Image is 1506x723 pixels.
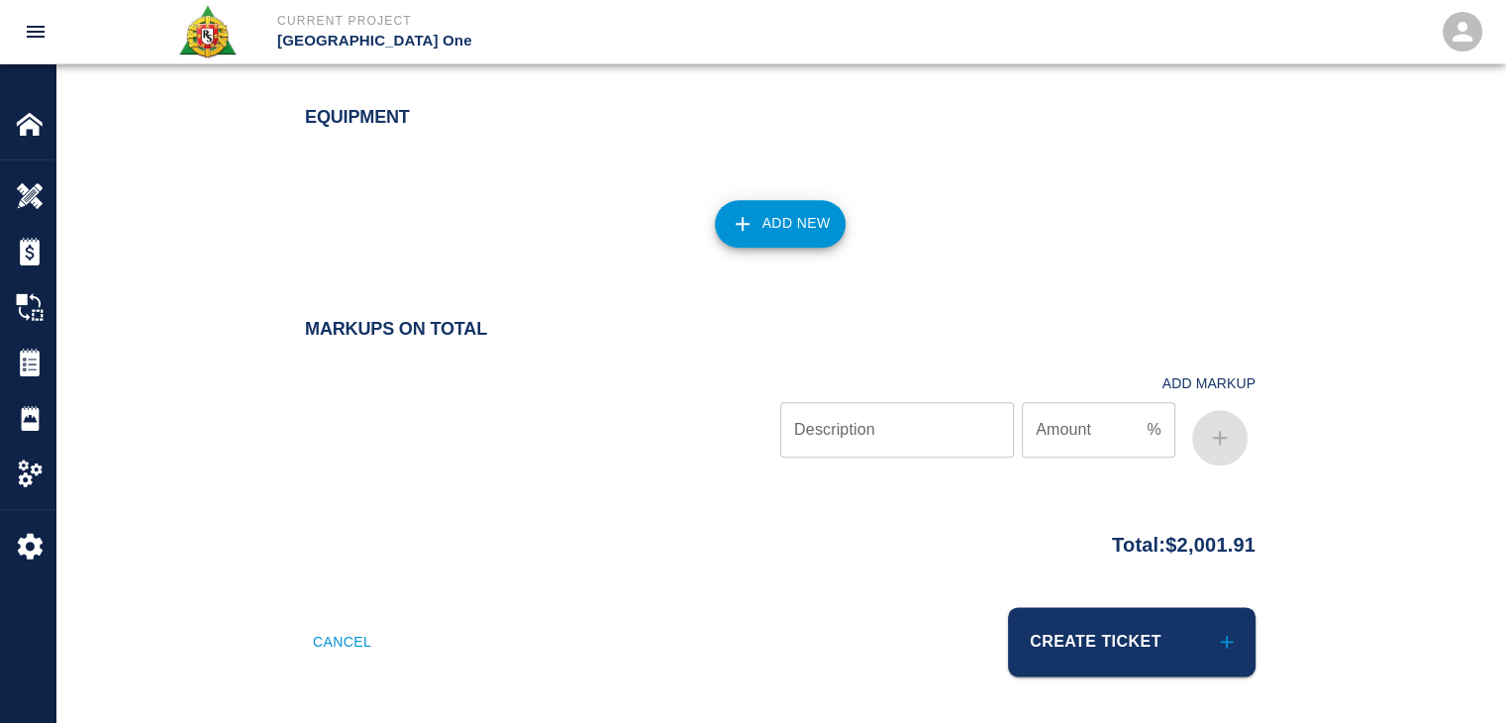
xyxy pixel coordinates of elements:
[177,4,238,59] img: Roger & Sons Concrete
[12,8,59,55] button: open drawer
[305,107,1255,129] h2: Equipment
[1112,521,1255,560] p: Total: $2,001.91
[305,319,1255,341] h2: Markups on Total
[1162,375,1255,392] h4: Add Markup
[305,607,379,676] button: Cancel
[1147,418,1160,442] p: %
[277,12,860,30] p: Current Project
[277,30,860,52] p: [GEOGRAPHIC_DATA] One
[1407,628,1506,723] iframe: Chat Widget
[1008,607,1255,676] button: Create Ticket
[715,200,847,248] button: Add New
